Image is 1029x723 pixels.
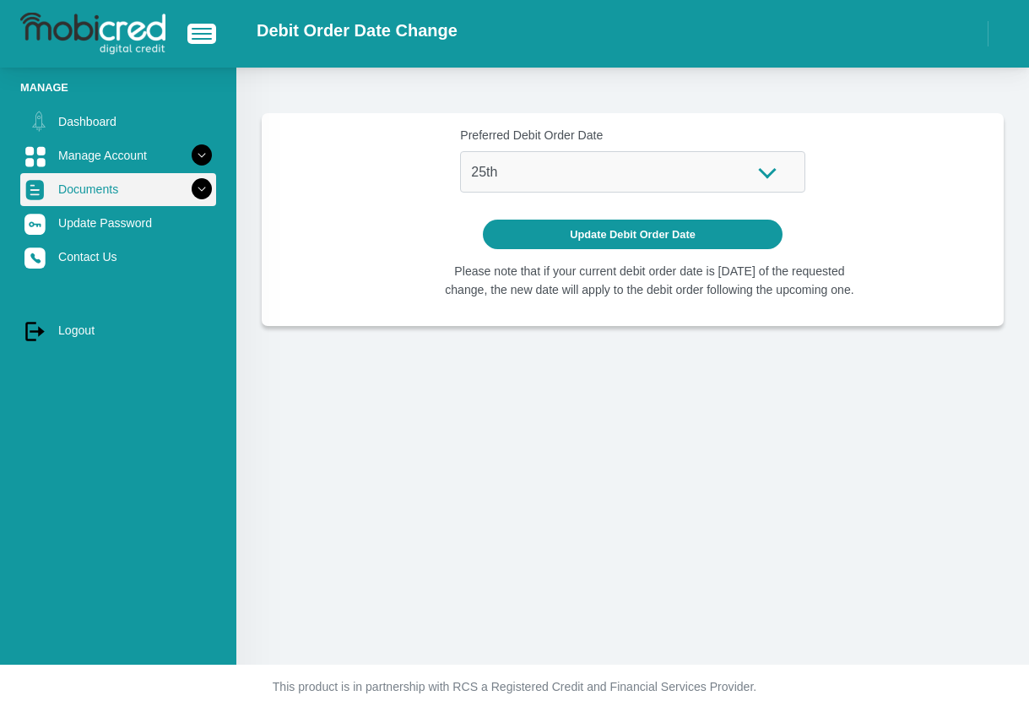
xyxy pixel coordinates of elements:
[20,241,216,273] a: Contact Us
[20,79,216,95] li: Manage
[20,13,165,55] img: logo-mobicred.svg
[20,106,216,138] a: Dashboard
[257,20,458,41] h2: Debit Order Date Change
[20,207,216,239] a: Update Password
[20,139,216,171] a: Manage Account
[483,220,783,249] button: Update Debit Order Date
[46,678,983,696] p: This product is in partnership with RCS a Registered Credit and Financial Services Provider.
[20,173,216,205] a: Documents
[460,127,805,144] label: Preferred Debit Order Date
[20,314,216,346] a: Logout
[432,263,867,298] li: Please note that if your current debit order date is [DATE] of the requested change, the new date...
